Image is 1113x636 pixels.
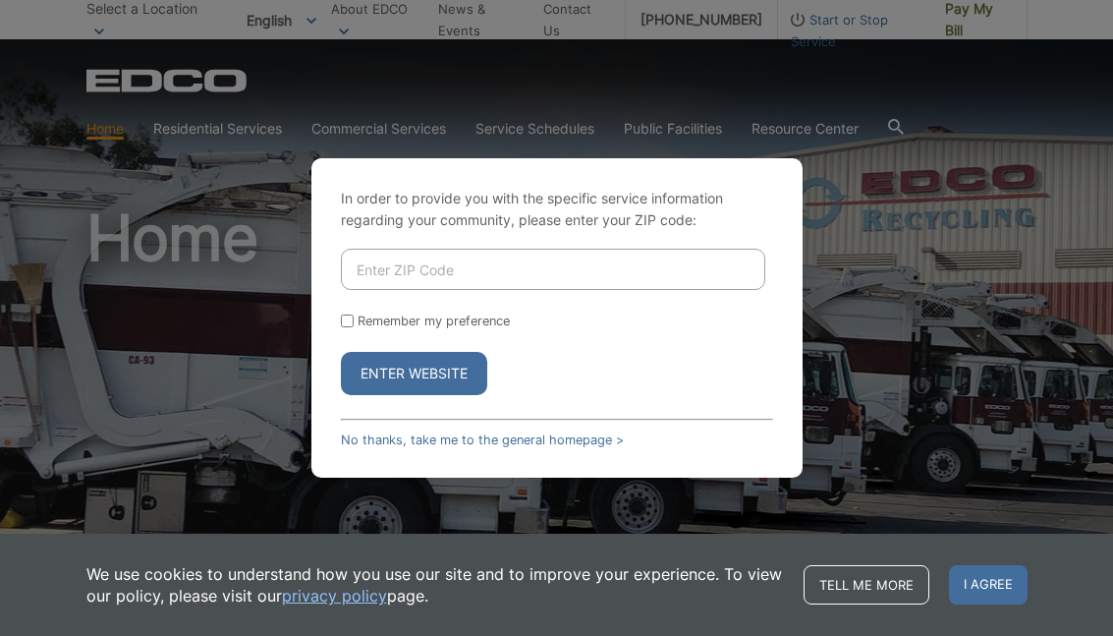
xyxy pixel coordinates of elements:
a: Tell me more [804,565,929,605]
p: In order to provide you with the specific service information regarding your community, please en... [341,188,773,231]
a: No thanks, take me to the general homepage > [341,433,624,447]
label: Remember my preference [358,314,510,328]
p: We use cookies to understand how you use our site and to improve your experience. To view our pol... [86,563,784,607]
button: Enter Website [341,352,487,395]
span: I agree [949,565,1028,605]
input: Enter ZIP Code [341,249,765,290]
a: privacy policy [282,585,387,607]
